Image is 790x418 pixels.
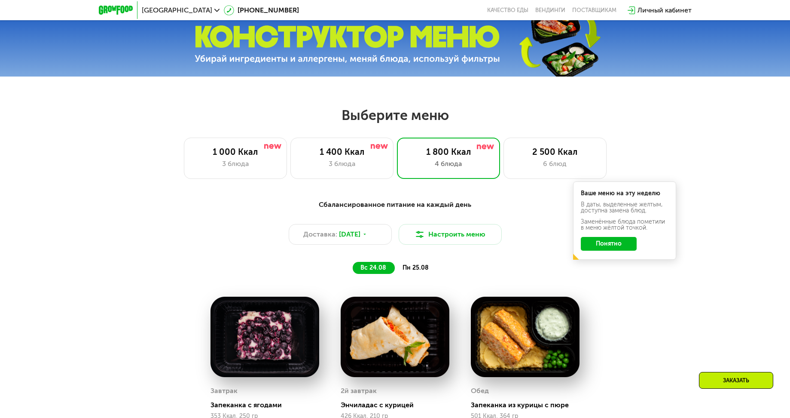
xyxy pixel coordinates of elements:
div: Личный кабинет [637,5,692,15]
div: 1 800 Ккал [406,147,491,157]
a: Вендинги [535,7,565,14]
div: 6 блюд [512,159,598,169]
button: Настроить меню [399,224,502,245]
span: пн 25.08 [403,264,429,271]
button: Понятно [581,237,637,251]
div: Завтрак [210,384,238,397]
div: Заменённые блюда пометили в меню жёлтой точкой. [581,219,668,231]
div: 1 400 Ккал [299,147,384,157]
div: В даты, выделенные желтым, доступна замена блюд. [581,202,668,214]
span: [GEOGRAPHIC_DATA] [142,7,212,14]
div: Энчиладас с курицей [341,401,456,409]
div: Ваше меню на эту неделю [581,191,668,197]
div: Запеканка с ягодами [210,401,326,409]
span: [DATE] [339,229,360,240]
a: Качество еды [487,7,528,14]
a: [PHONE_NUMBER] [224,5,299,15]
div: Заказать [699,372,773,389]
div: 4 блюда [406,159,491,169]
span: вс 24.08 [360,264,386,271]
div: 3 блюда [193,159,278,169]
div: 2й завтрак [341,384,377,397]
h2: Выберите меню [27,107,763,124]
div: Обед [471,384,489,397]
div: 1 000 Ккал [193,147,278,157]
div: Сбалансированное питание на каждый день [141,200,650,210]
div: 2 500 Ккал [512,147,598,157]
span: Доставка: [303,229,337,240]
div: 3 блюда [299,159,384,169]
div: Запеканка из курицы с пюре [471,401,586,409]
div: поставщикам [572,7,616,14]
